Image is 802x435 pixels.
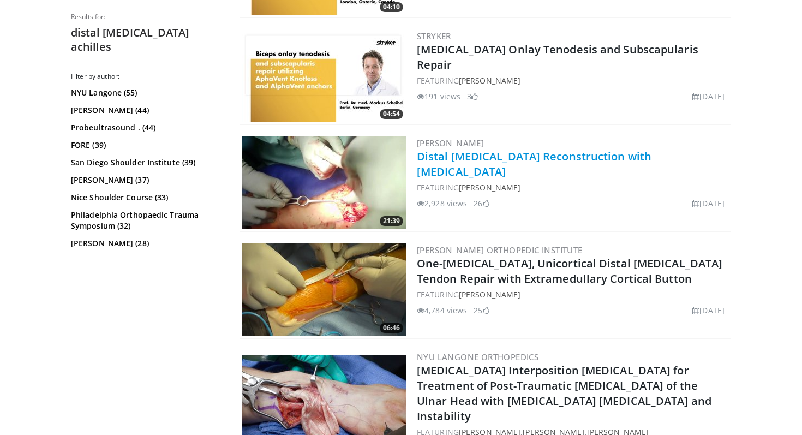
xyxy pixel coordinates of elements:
div: FEATURING [417,182,729,193]
a: [PERSON_NAME] (37) [71,175,221,186]
a: 21:39 [242,136,406,229]
a: [MEDICAL_DATA] Onlay Tenodesis and Subscapularis Repair [417,42,698,72]
a: [PERSON_NAME] [459,289,520,300]
h2: distal [MEDICAL_DATA] achilles [71,26,224,54]
li: [DATE] [692,305,725,316]
a: Philadelphia Orthopaedic Trauma Symposium (32) [71,210,221,231]
span: 04:54 [380,109,403,119]
li: [DATE] [692,91,725,102]
span: 06:46 [380,323,403,333]
a: [PERSON_NAME] (28) [71,238,221,249]
li: 3 [467,91,478,102]
a: [PERSON_NAME] [459,182,520,193]
a: Stryker [417,31,451,41]
p: Results for: [71,13,224,21]
a: NYU Langone (55) [71,87,221,98]
a: Probeultrasound . (44) [71,122,221,133]
li: 2,928 views [417,198,467,209]
h3: Filter by author: [71,72,224,81]
a: Nice Shoulder Course (33) [71,192,221,203]
img: f0e53f01-d5db-4f12-81ed-ecc49cba6117.300x170_q85_crop-smart_upscale.jpg [242,29,406,122]
a: 06:46 [242,243,406,336]
div: FEATURING [417,289,729,300]
li: 25 [474,305,489,316]
a: San Diego Shoulder Institute (39) [71,157,221,168]
a: [PERSON_NAME] [459,75,520,86]
a: [PERSON_NAME] [417,138,484,148]
a: [MEDICAL_DATA] Interposition [MEDICAL_DATA] for Treatment of Post-Traumatic [MEDICAL_DATA] of the... [417,363,711,424]
a: Distal [MEDICAL_DATA] Reconstruction with [MEDICAL_DATA] [417,149,651,179]
a: NYU Langone Orthopedics [417,351,538,362]
li: [DATE] [692,198,725,209]
span: 04:10 [380,2,403,12]
li: 191 views [417,91,460,102]
a: [PERSON_NAME] Orthopedic Institute [417,245,583,255]
a: 04:54 [242,29,406,122]
span: 21:39 [380,216,403,226]
a: One-[MEDICAL_DATA], Unicortical Distal [MEDICAL_DATA] Tendon Repair with Extramedullary Cortical ... [417,256,722,286]
a: FORE (39) [71,140,221,151]
a: [PERSON_NAME] (44) [71,105,221,116]
li: 4,784 views [417,305,467,316]
li: 26 [474,198,489,209]
img: fc619bb6-2653-4d9b-a7b3-b9b1a909f98e.300x170_q85_crop-smart_upscale.jpg [242,243,406,336]
div: FEATURING [417,75,729,86]
img: f5001755-e861-42f3-85b9-7bf210160259.300x170_q85_crop-smart_upscale.jpg [242,136,406,229]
